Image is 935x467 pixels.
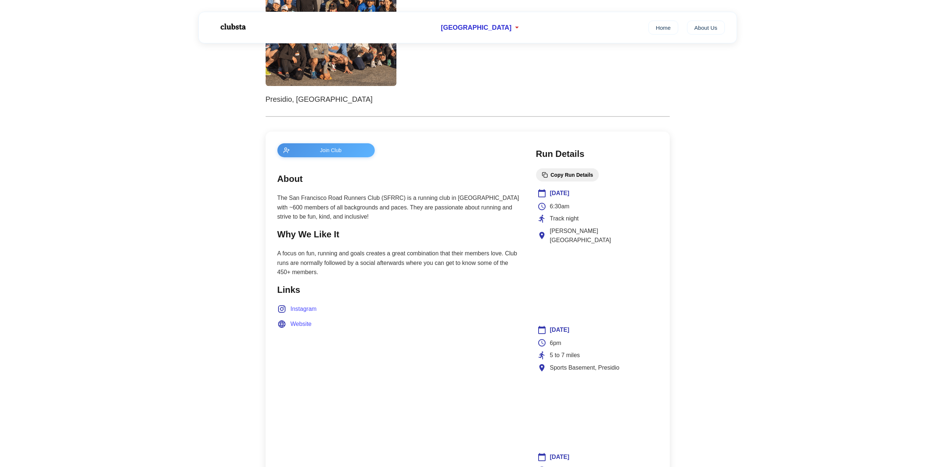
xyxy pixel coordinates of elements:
h2: Links [277,283,521,297]
p: Presidio, [GEOGRAPHIC_DATA] [266,93,670,105]
p: A focus on fun, running and goals creates a great combination that their members love. Club runs ... [277,249,521,277]
a: Instagram [277,304,317,314]
span: [GEOGRAPHIC_DATA] [441,24,511,32]
a: Website [277,319,312,329]
button: Copy Run Details [536,168,599,182]
iframe: Club Location Map [537,252,657,308]
span: 6:30am [550,202,569,211]
span: [DATE] [550,325,569,335]
a: Join Club [277,143,521,157]
span: [DATE] [550,188,569,198]
span: Sports Basement, Presidio [550,363,619,373]
span: 6pm [550,338,561,348]
iframe: Club Location Map [537,380,657,435]
span: 5 to 7 miles [550,351,580,360]
h2: Why We Like It [277,227,521,241]
span: Instagram [291,304,317,314]
button: Join Club [277,143,375,157]
span: [DATE] [550,452,569,462]
p: The San Francisco Road Runners Club (SFRRC) is a running club in [GEOGRAPHIC_DATA] with ~600 memb... [277,193,521,222]
a: About Us [687,21,725,35]
span: Website [291,319,312,329]
img: Logo [211,18,255,36]
span: Track night [550,214,579,223]
h2: Run Details [536,147,658,161]
h2: About [277,172,521,186]
a: Home [648,21,678,35]
span: Join Club [293,147,369,153]
span: [PERSON_NAME][GEOGRAPHIC_DATA] [550,226,657,245]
